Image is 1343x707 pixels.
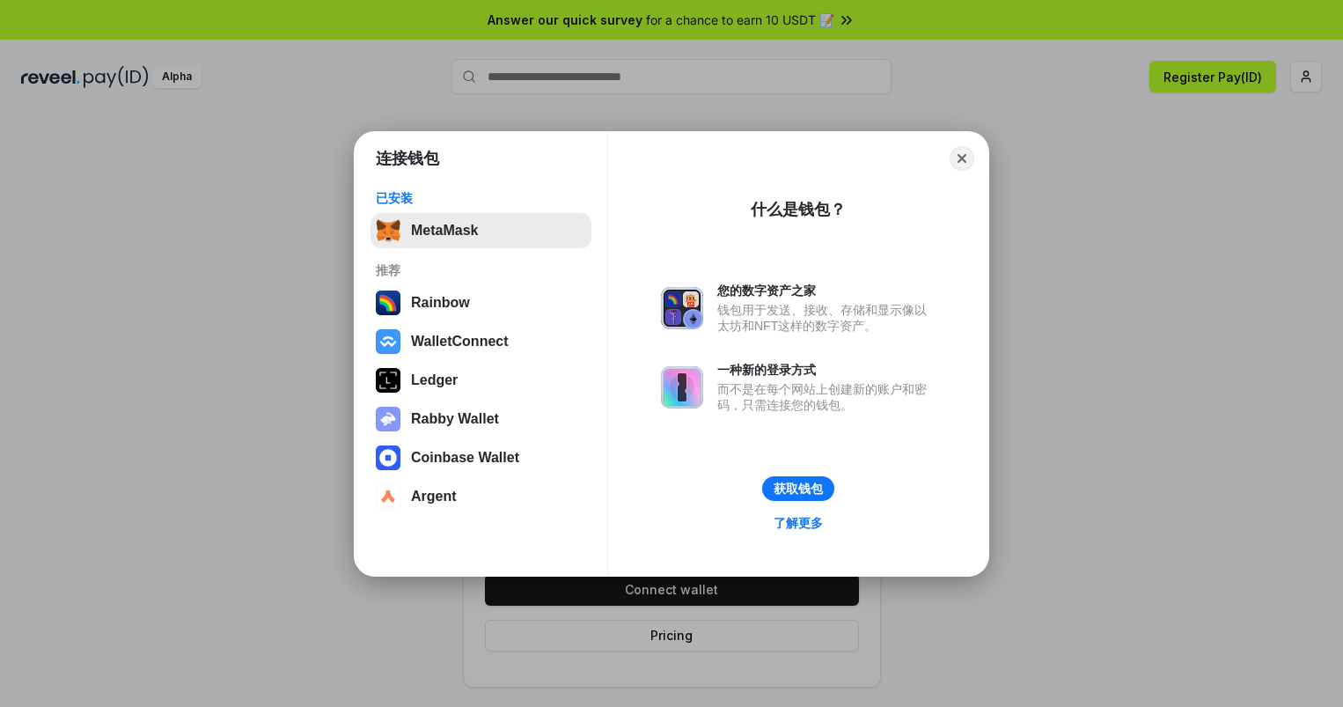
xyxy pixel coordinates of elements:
div: Rainbow [411,295,470,311]
button: 获取钱包 [762,476,834,501]
div: 什么是钱包？ [751,199,846,220]
div: 推荐 [376,262,586,278]
img: svg+xml,%3Csvg%20width%3D%2228%22%20height%3D%2228%22%20viewBox%3D%220%200%2028%2028%22%20fill%3D... [376,446,400,470]
div: 获取钱包 [774,481,823,497]
div: 钱包用于发送、接收、存储和显示像以太坊和NFT这样的数字资产。 [717,302,936,334]
div: WalletConnect [411,334,509,350]
div: 已安装 [376,190,586,206]
div: Argent [411,489,457,504]
button: Close [950,146,974,171]
div: Coinbase Wallet [411,450,519,466]
button: Rabby Wallet [371,401,591,437]
button: MetaMask [371,213,591,248]
a: 了解更多 [763,512,833,534]
button: Argent [371,479,591,514]
div: 一种新的登录方式 [717,362,936,378]
img: svg+xml,%3Csvg%20xmlns%3D%22http%3A%2F%2Fwww.w3.org%2F2000%2Fsvg%22%20fill%3D%22none%22%20viewBox... [661,366,703,409]
div: Rabby Wallet [411,411,499,427]
div: 了解更多 [774,515,823,531]
div: Ledger [411,372,458,388]
img: svg+xml,%3Csvg%20xmlns%3D%22http%3A%2F%2Fwww.w3.org%2F2000%2Fsvg%22%20fill%3D%22none%22%20viewBox... [661,287,703,329]
img: svg+xml,%3Csvg%20width%3D%22120%22%20height%3D%22120%22%20viewBox%3D%220%200%20120%20120%22%20fil... [376,291,400,315]
button: Ledger [371,363,591,398]
img: svg+xml,%3Csvg%20width%3D%2228%22%20height%3D%2228%22%20viewBox%3D%220%200%2028%2028%22%20fill%3D... [376,329,400,354]
img: svg+xml,%3Csvg%20xmlns%3D%22http%3A%2F%2Fwww.w3.org%2F2000%2Fsvg%22%20width%3D%2228%22%20height%3... [376,368,400,393]
div: MetaMask [411,223,478,239]
div: 而不是在每个网站上创建新的账户和密码，只需连接您的钱包。 [717,381,936,413]
img: svg+xml,%3Csvg%20xmlns%3D%22http%3A%2F%2Fwww.w3.org%2F2000%2Fsvg%22%20fill%3D%22none%22%20viewBox... [376,407,400,431]
div: 您的数字资产之家 [717,283,936,298]
h1: 连接钱包 [376,148,439,169]
button: Rainbow [371,285,591,320]
button: WalletConnect [371,324,591,359]
button: Coinbase Wallet [371,440,591,475]
img: svg+xml,%3Csvg%20fill%3D%22none%22%20height%3D%2233%22%20viewBox%3D%220%200%2035%2033%22%20width%... [376,218,400,243]
img: svg+xml,%3Csvg%20width%3D%2228%22%20height%3D%2228%22%20viewBox%3D%220%200%2028%2028%22%20fill%3D... [376,484,400,509]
